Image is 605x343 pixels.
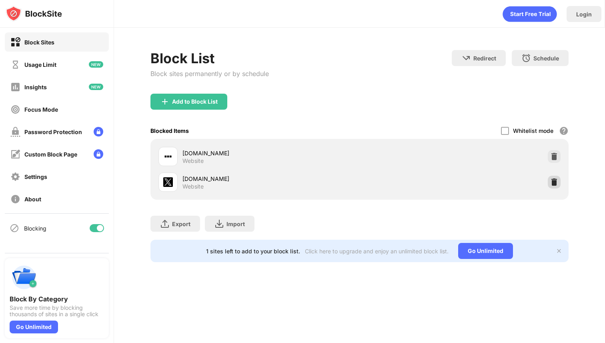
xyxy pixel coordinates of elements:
[182,157,204,164] div: Website
[473,55,496,62] div: Redirect
[10,60,20,70] img: time-usage-off.svg
[10,37,20,47] img: block-on.svg
[10,295,104,303] div: Block By Category
[10,223,19,233] img: blocking-icon.svg
[10,305,104,317] div: Save more time by blocking thousands of sites in a single click
[24,151,77,158] div: Custom Block Page
[24,196,41,203] div: About
[24,39,54,46] div: Block Sites
[89,84,103,90] img: new-icon.svg
[182,175,360,183] div: [DOMAIN_NAME]
[533,55,559,62] div: Schedule
[10,104,20,114] img: focus-off.svg
[206,248,300,255] div: 1 sites left to add to your block list.
[10,263,38,292] img: push-categories.svg
[10,172,20,182] img: settings-off.svg
[576,11,592,18] div: Login
[150,127,189,134] div: Blocked Items
[503,6,557,22] div: animation
[89,61,103,68] img: new-icon.svg
[94,127,103,136] img: lock-menu.svg
[150,50,269,66] div: Block List
[305,248,449,255] div: Click here to upgrade and enjoy an unlimited block list.
[163,177,173,187] img: favicons
[150,70,269,78] div: Block sites permanently or by schedule
[513,127,553,134] div: Whitelist mode
[24,61,56,68] div: Usage Limit
[163,152,173,161] img: favicons
[24,106,58,113] div: Focus Mode
[24,173,47,180] div: Settings
[10,321,58,333] div: Go Unlimited
[10,127,20,137] img: password-protection-off.svg
[182,149,360,157] div: [DOMAIN_NAME]
[6,6,62,22] img: logo-blocksite.svg
[94,149,103,159] img: lock-menu.svg
[226,221,245,227] div: Import
[172,221,190,227] div: Export
[172,98,218,105] div: Add to Block List
[24,84,47,90] div: Insights
[10,194,20,204] img: about-off.svg
[10,149,20,159] img: customize-block-page-off.svg
[556,248,562,254] img: x-button.svg
[24,128,82,135] div: Password Protection
[182,183,204,190] div: Website
[10,82,20,92] img: insights-off.svg
[24,225,46,232] div: Blocking
[458,243,513,259] div: Go Unlimited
